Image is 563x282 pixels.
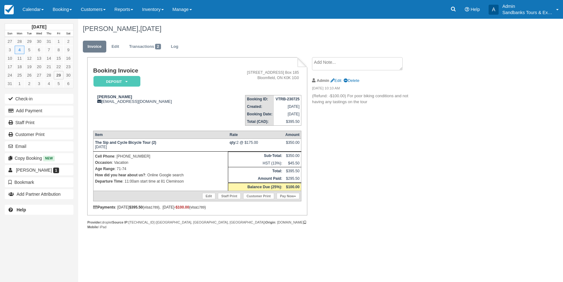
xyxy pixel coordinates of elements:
[5,94,73,104] button: Check-in
[317,78,329,83] strong: Admin
[63,46,73,54] a: 9
[286,185,299,189] strong: $100.00
[34,79,44,88] a: 3
[5,46,15,54] a: 3
[63,71,73,79] a: 30
[34,54,44,63] a: 13
[95,159,226,166] p: : Vacation
[44,63,54,71] a: 21
[15,71,24,79] a: 25
[95,179,123,184] strong: Departure Time
[5,106,73,116] button: Add Payment
[93,139,228,152] td: [DATE]
[44,79,54,88] a: 4
[5,63,15,71] a: 17
[93,205,301,209] div: : [DATE] (visa ), [DATE] (visa )
[63,37,73,46] a: 2
[95,166,226,172] p: : 71-74
[54,46,63,54] a: 8
[54,71,63,79] a: 29
[284,167,301,175] td: $395.50
[97,94,132,99] strong: [PERSON_NAME]
[44,37,54,46] a: 31
[54,54,63,63] a: 15
[274,110,301,118] td: [DATE]
[265,220,275,224] strong: Origin
[24,54,34,63] a: 12
[34,71,44,79] a: 27
[284,152,301,160] td: $350.00
[95,140,156,145] strong: The Sip and Cycle Bicycle Tour (2)
[24,37,34,46] a: 29
[15,30,24,37] th: Mon
[228,167,284,175] th: Total:
[95,167,115,171] strong: Age Range
[15,37,24,46] a: 28
[15,79,24,88] a: 1
[312,86,417,93] em: [DATE] 10:10 AM
[274,103,301,110] td: [DATE]
[44,30,54,37] th: Thu
[245,118,274,126] th: Total (CAD):
[5,118,73,128] a: Staff Print
[5,141,73,151] button: Email
[24,46,34,54] a: 5
[230,140,237,145] strong: qty
[63,79,73,88] a: 6
[5,30,15,37] th: Sun
[54,79,63,88] a: 5
[34,30,44,37] th: Wed
[228,159,284,167] td: HST (13%):
[174,205,189,209] span: -$100.00
[112,220,129,224] strong: Source IP:
[17,207,26,212] b: Help
[228,183,284,191] th: Balance Due (25%):
[15,54,24,63] a: 11
[243,193,274,199] a: Customer Print
[166,41,183,53] a: Log
[5,79,15,88] a: 31
[34,63,44,71] a: 20
[5,189,73,199] button: Add Partner Attribution
[93,68,214,74] h1: Booking Invoice
[95,160,112,165] strong: Occasion
[15,63,24,71] a: 18
[95,154,114,159] strong: Cell Phone
[63,30,73,37] th: Sat
[83,25,496,33] h1: [PERSON_NAME],
[63,54,73,63] a: 16
[16,168,52,173] span: [PERSON_NAME]
[87,220,306,229] strong: Mobile
[330,78,341,83] a: Edit
[44,54,54,63] a: 14
[15,46,24,54] a: 4
[93,131,228,139] th: Item
[5,153,73,163] button: Copy Booking New
[228,152,284,160] th: Sub-Total:
[228,139,284,152] td: 2 @ $175.00
[228,131,284,139] th: Rate
[284,131,301,139] th: Amount
[95,153,226,159] p: : [PHONE_NUMBER]
[93,94,214,104] div: [EMAIL_ADDRESS][DOMAIN_NAME]
[53,168,59,173] span: 1
[95,172,226,178] p: : Online Google search
[95,178,226,184] p: : 11:00am start time at 81 Cleminson
[465,7,469,12] i: Help
[34,37,44,46] a: 30
[43,156,55,161] span: New
[83,41,106,53] a: Invoice
[218,193,241,199] a: Staff Print
[5,177,73,187] button: Bookmark
[502,3,552,9] p: Admin
[93,76,140,87] em: Deposit
[217,70,299,81] address: [STREET_ADDRESS] Box 185 Bloomfield, ON K0K 1G0
[34,46,44,54] a: 6
[24,71,34,79] a: 26
[155,44,161,49] span: 2
[5,205,73,215] a: Help
[277,193,299,199] a: Pay Now
[275,97,299,101] strong: VTRB-230725
[197,205,204,209] small: 1789
[87,220,102,224] strong: Provider:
